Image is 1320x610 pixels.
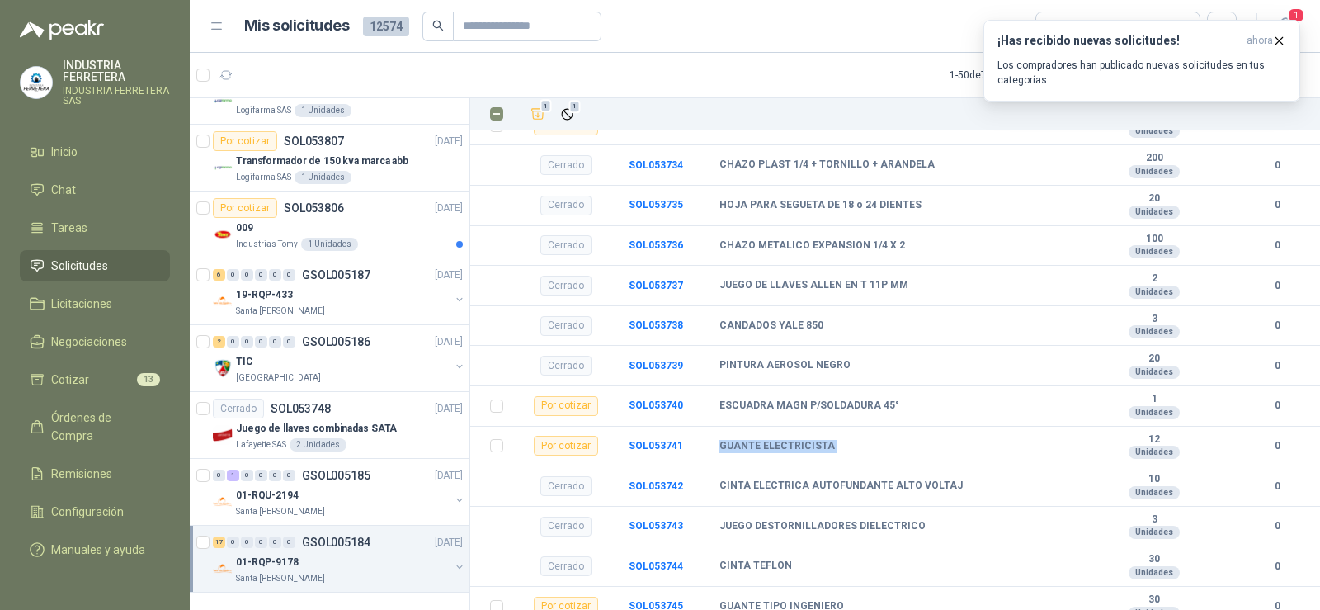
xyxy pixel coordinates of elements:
[1254,518,1300,534] b: 0
[435,134,463,149] p: [DATE]
[719,520,926,533] b: JUEGO DESTORNILLADORES DIELECTRICO
[1046,17,1081,35] div: Todas
[213,269,225,281] div: 6
[51,371,89,389] span: Cotizar
[540,155,592,175] div: Cerrado
[213,198,277,218] div: Por cotizar
[51,541,145,559] span: Manuales y ayuda
[719,359,851,372] b: PINTURA AEROSOL NEGRO
[1129,486,1180,499] div: Unidades
[255,336,267,348] div: 0
[629,520,683,532] a: SOL053743
[236,572,325,585] p: Santa [PERSON_NAME]
[236,354,253,370] p: TIC
[1097,393,1211,406] b: 1
[1129,406,1180,419] div: Unidades
[534,436,598,456] div: Por cotizar
[435,267,463,283] p: [DATE]
[435,468,463,484] p: [DATE]
[629,480,683,492] a: SOL053742
[51,409,154,445] span: Órdenes de Compra
[540,476,592,496] div: Cerrado
[20,136,170,168] a: Inicio
[283,336,295,348] div: 0
[1254,479,1300,494] b: 0
[719,158,935,172] b: CHAZO PLAST 1/4 + TORNILLO + ARANDELA
[629,239,683,251] a: SOL053736
[51,257,108,275] span: Solicitudes
[51,219,87,237] span: Tareas
[271,403,331,414] p: SOL053748
[236,287,293,303] p: 19-RQP-433
[213,265,466,318] a: 6 0 0 0 0 0 GSOL005187[DATE] Company Logo19-RQP-433Santa [PERSON_NAME]
[20,364,170,395] a: Cotizar13
[435,535,463,551] p: [DATE]
[21,67,52,98] img: Company Logo
[983,20,1300,102] button: ¡Has recibido nuevas solicitudes!ahora Los compradores han publicado nuevas solicitudes en tus ca...
[629,159,683,171] a: SOL053734
[213,291,233,311] img: Company Logo
[1097,473,1211,486] b: 10
[719,480,963,493] b: CINTA ELECTRICA AUTOFUNDANTE ALTO VOLTAJ
[241,269,253,281] div: 0
[20,174,170,206] a: Chat
[1097,313,1211,326] b: 3
[534,396,598,416] div: Por cotizar
[51,465,112,483] span: Remisiones
[213,492,233,512] img: Company Logo
[1129,206,1180,219] div: Unidades
[1097,433,1211,447] b: 12
[1129,526,1180,539] div: Unidades
[629,440,683,452] a: SOL053741
[363,17,409,36] span: 12574
[1097,192,1211,206] b: 20
[629,360,683,371] a: SOL053739
[213,532,466,585] a: 17 0 0 0 0 0 GSOL005184[DATE] Company Logo01-RQP-9178Santa [PERSON_NAME]
[213,399,264,418] div: Cerrado
[269,336,281,348] div: 0
[20,212,170,244] a: Tareas
[20,20,104,40] img: Logo peakr
[236,154,408,169] p: Transformador de 150 kva marca abb
[213,358,233,378] img: Company Logo
[719,560,792,573] b: CINTA TEFLON
[629,319,683,331] a: SOL053738
[269,470,281,481] div: 0
[213,466,466,518] a: 0 1 0 0 0 0 GSOL005185[DATE] Company Logo01-RQU-2194Santa [PERSON_NAME]
[283,269,295,281] div: 0
[20,458,170,489] a: Remisiones
[302,336,370,348] p: GSOL005186
[1254,158,1300,173] b: 0
[1254,278,1300,294] b: 0
[719,400,899,413] b: ESCUADRA MAGN P/SOLDADURA 45°
[290,438,346,452] div: 2 Unidades
[213,158,233,177] img: Company Logo
[1254,197,1300,213] b: 0
[20,402,170,452] a: Órdenes de Compra
[629,199,683,210] b: SOL053735
[213,225,233,244] img: Company Logo
[269,269,281,281] div: 0
[227,537,239,548] div: 0
[1129,366,1180,379] div: Unidades
[236,371,321,385] p: [GEOGRAPHIC_DATA]
[241,537,253,548] div: 0
[283,537,295,548] div: 0
[1254,318,1300,333] b: 0
[236,488,299,504] p: 01-RQU-2194
[213,131,277,151] div: Por cotizar
[1129,446,1180,459] div: Unidades
[190,192,469,258] a: Por cotizarSOL053806[DATE] Company Logo009Industrias Tomy1 Unidades
[227,470,239,481] div: 1
[20,250,170,281] a: Solicitudes
[236,421,397,437] p: Juego de llaves combinadas SATA
[213,559,233,579] img: Company Logo
[629,280,683,291] a: SOL053737
[284,202,344,214] p: SOL053806
[1254,438,1300,454] b: 0
[236,505,325,518] p: Santa [PERSON_NAME]
[236,220,253,236] p: 009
